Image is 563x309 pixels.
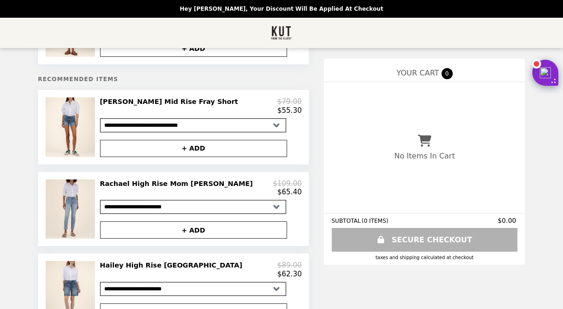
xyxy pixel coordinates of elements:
p: $79.00 [277,97,302,106]
span: ( 0 ITEMS ) [362,218,388,224]
img: Brand Logo [271,23,293,42]
h2: Hailey High Rise [GEOGRAPHIC_DATA] [100,261,246,269]
h2: Rachael High Rise Mom [PERSON_NAME] [100,179,257,188]
span: 0 [442,68,453,79]
h5: Recommended Items [38,76,309,82]
p: Hey [PERSON_NAME], your discount will be applied at checkout [180,6,383,12]
select: Select a product variant [100,118,286,132]
select: Select a product variant [100,282,286,296]
p: $55.30 [277,106,302,115]
p: $89.00 [277,261,302,269]
h2: [PERSON_NAME] Mid Rise Fray Short [100,97,242,106]
span: $0.00 [497,217,517,224]
p: $62.30 [277,270,302,278]
div: Taxes and Shipping calculated at checkout [331,255,517,260]
span: YOUR CART [396,69,439,77]
span: SUBTOTAL [331,218,362,224]
p: No Items In Cart [394,151,455,160]
img: Gidget Mid Rise Fray Short [46,97,97,157]
button: + ADD [100,221,287,239]
button: + ADD [100,140,287,157]
p: $109.00 [273,179,302,188]
img: Rachael High Rise Mom Jean [46,179,97,239]
p: $65.40 [277,188,302,196]
select: Select a product variant [100,200,286,214]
